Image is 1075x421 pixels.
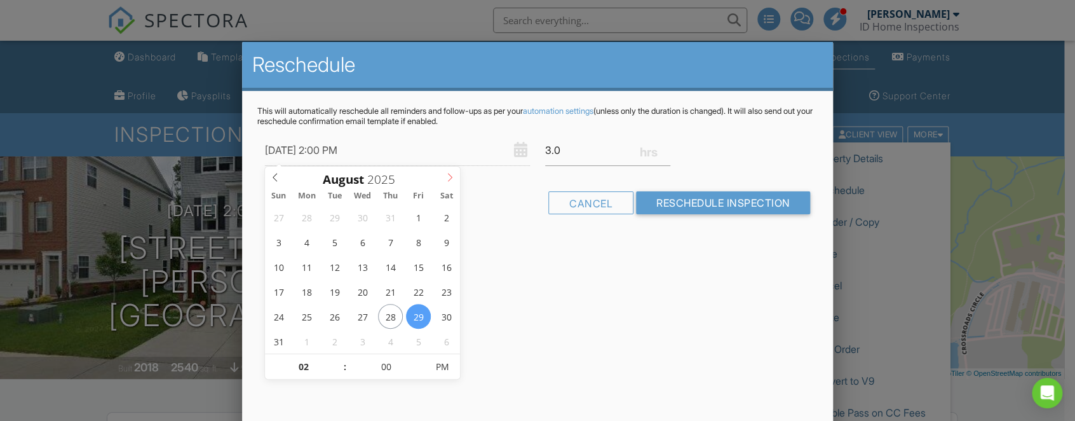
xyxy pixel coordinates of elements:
[434,230,459,254] span: August 9, 2025
[266,279,291,304] span: August 17, 2025
[405,192,433,200] span: Fri
[293,192,321,200] span: Mon
[434,205,459,230] span: August 2, 2025
[294,329,319,354] span: September 1, 2025
[434,304,459,329] span: August 30, 2025
[548,191,633,214] div: Cancel
[406,230,431,254] span: August 8, 2025
[266,304,291,329] span: August 24, 2025
[434,329,459,354] span: September 6, 2025
[294,230,319,254] span: August 4, 2025
[294,304,319,329] span: August 25, 2025
[294,205,319,230] span: July 28, 2025
[322,230,347,254] span: August 5, 2025
[378,230,403,254] span: August 7, 2025
[434,279,459,304] span: August 23, 2025
[378,254,403,279] span: August 14, 2025
[322,205,347,230] span: July 29, 2025
[378,304,403,329] span: August 28, 2025
[266,205,291,230] span: July 27, 2025
[378,205,403,230] span: July 31, 2025
[378,329,403,354] span: September 4, 2025
[323,174,364,186] span: Scroll to increment
[322,329,347,354] span: September 2, 2025
[350,304,375,329] span: August 27, 2025
[406,279,431,304] span: August 22, 2025
[252,52,823,78] h2: Reschedule
[321,192,349,200] span: Tue
[523,106,593,116] a: automation settings
[257,106,818,127] p: This will automatically reschedule all reminders and follow-ups as per your (unless only the dura...
[350,205,375,230] span: July 30, 2025
[350,329,375,354] span: September 3, 2025
[378,279,403,304] span: August 21, 2025
[350,279,375,304] span: August 20, 2025
[1032,378,1062,408] div: Open Intercom Messenger
[406,205,431,230] span: August 1, 2025
[425,354,460,380] span: Click to toggle
[265,354,343,380] input: Scroll to increment
[294,279,319,304] span: August 18, 2025
[433,192,461,200] span: Sat
[343,354,347,380] span: :
[350,230,375,254] span: August 6, 2025
[406,329,431,354] span: September 5, 2025
[364,171,406,188] input: Scroll to increment
[377,192,405,200] span: Thu
[350,254,375,279] span: August 13, 2025
[349,192,377,200] span: Wed
[322,279,347,304] span: August 19, 2025
[636,191,811,214] input: Reschedule Inspection
[266,230,291,254] span: August 3, 2025
[266,329,291,354] span: August 31, 2025
[294,254,319,279] span: August 11, 2025
[406,254,431,279] span: August 15, 2025
[434,254,459,279] span: August 16, 2025
[406,304,431,329] span: August 29, 2025
[322,304,347,329] span: August 26, 2025
[347,354,425,380] input: Scroll to increment
[265,192,293,200] span: Sun
[322,254,347,279] span: August 12, 2025
[266,254,291,279] span: August 10, 2025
